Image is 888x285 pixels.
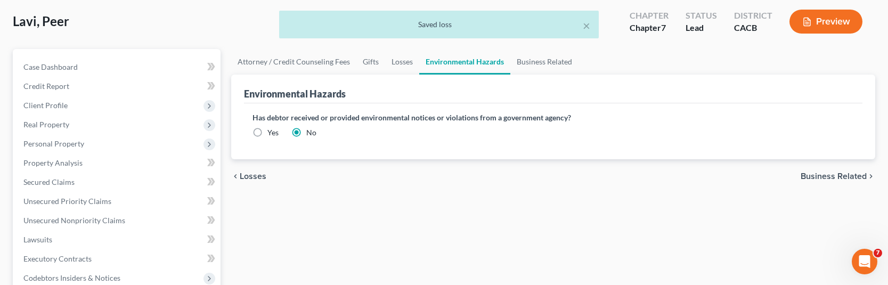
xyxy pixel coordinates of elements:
[15,153,221,173] a: Property Analysis
[23,235,52,244] span: Lawsuits
[23,101,68,110] span: Client Profile
[267,127,279,138] label: Yes
[15,230,221,249] a: Lawsuits
[630,10,669,22] div: Chapter
[15,77,221,96] a: Credit Report
[801,172,867,181] span: Business Related
[23,139,84,148] span: Personal Property
[583,19,590,32] button: ×
[23,62,78,71] span: Case Dashboard
[240,172,266,181] span: Losses
[244,87,346,100] div: Environmental Hazards
[231,172,240,181] i: chevron_left
[23,216,125,225] span: Unsecured Nonpriority Claims
[23,120,69,129] span: Real Property
[789,10,862,34] button: Preview
[23,82,69,91] span: Credit Report
[15,211,221,230] a: Unsecured Nonpriority Claims
[867,172,875,181] i: chevron_right
[23,177,75,186] span: Secured Claims
[852,249,877,274] iframe: Intercom live chat
[23,273,120,282] span: Codebtors Insiders & Notices
[15,58,221,77] a: Case Dashboard
[356,49,385,75] a: Gifts
[15,173,221,192] a: Secured Claims
[734,10,772,22] div: District
[419,49,510,75] a: Environmental Hazards
[306,127,316,138] label: No
[510,49,579,75] a: Business Related
[231,49,356,75] a: Attorney / Credit Counseling Fees
[15,192,221,211] a: Unsecured Priority Claims
[686,10,717,22] div: Status
[385,49,419,75] a: Losses
[23,158,83,167] span: Property Analysis
[801,172,875,181] button: Business Related chevron_right
[23,254,92,263] span: Executory Contracts
[252,112,854,123] label: Has debtor received or provided environmental notices or violations from a government agency?
[231,172,266,181] button: chevron_left Losses
[288,19,590,30] div: Saved loss
[23,197,111,206] span: Unsecured Priority Claims
[15,249,221,268] a: Executory Contracts
[874,249,882,257] span: 7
